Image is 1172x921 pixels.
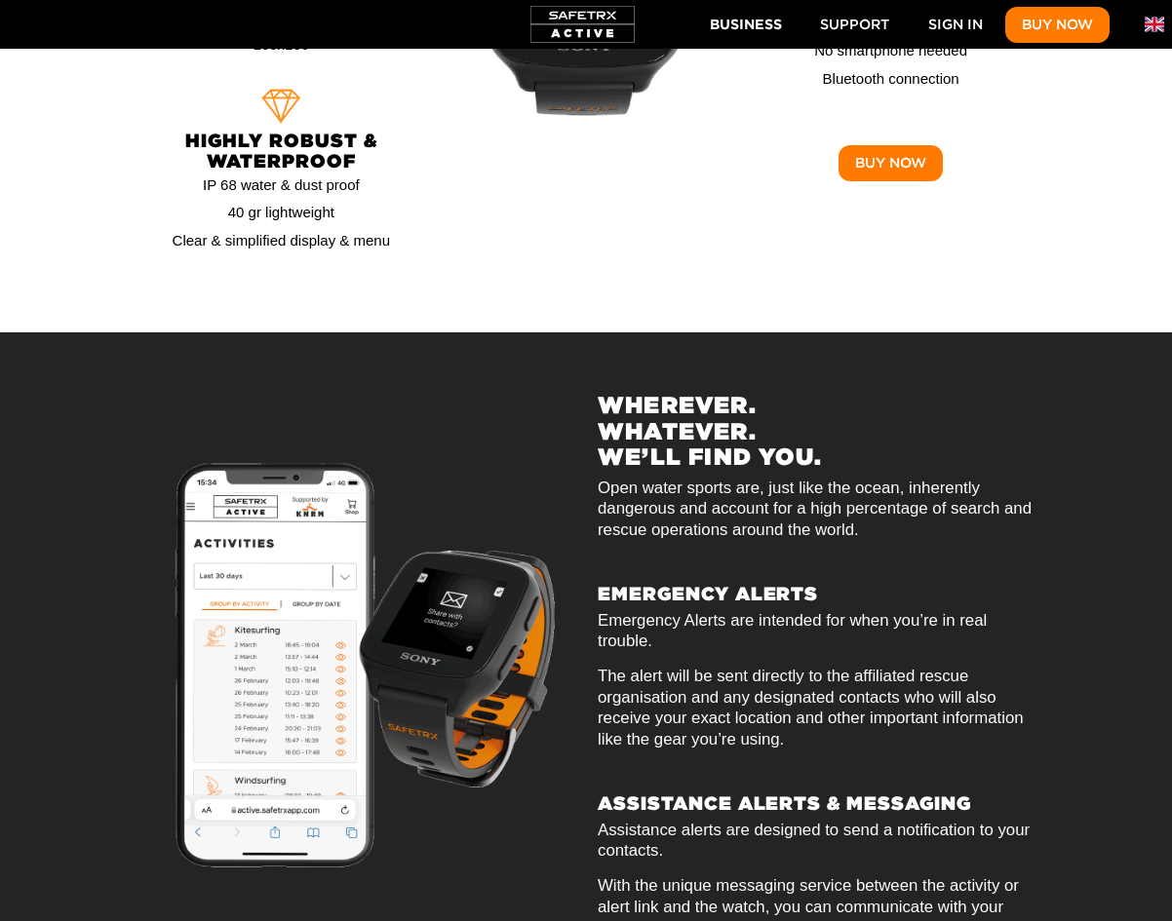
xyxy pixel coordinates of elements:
button: Buy Now [839,145,943,181]
span: Business [710,13,782,37]
h2: WHEREVER. WHATEVER. WE’LL FIND YOU. [598,393,1037,470]
button: Business [694,6,798,42]
small: 40 gr lightweight [146,205,416,221]
p: Open water sports are, just like the ocean, inherently dangerous and account for a high percentag... [598,478,1037,542]
small: IP 68 water & dust proof [146,177,416,194]
h3: EMERGENCY ALERTS [598,584,1037,604]
span: Sign In [928,13,983,37]
a: Support [803,7,906,43]
button: Buy Now [1005,7,1110,43]
a: Sign In [912,7,999,43]
span: Support [820,13,889,37]
p: Assistance alerts are designed to send a notification to your contacts. [598,820,1037,863]
small: Bluetooth connection [756,71,1026,88]
p: Emergency Alerts are intended for when you’re in real trouble. [598,610,1037,653]
span: Buy Now [855,151,926,175]
p: The alert will be sent directly to the affiliated rescue organisation and any designated contacts... [598,666,1037,750]
img: en [1145,15,1164,34]
h3: HIGHLY ROBUST & WATERPROOF [146,131,416,172]
h3: ASSISTANCE ALERTS & MESSAGING [598,793,1037,814]
small: No smartphone needed [756,43,1026,59]
span: Buy Now [1022,13,1093,37]
small: Clear & simplified display & menu [146,233,416,249]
